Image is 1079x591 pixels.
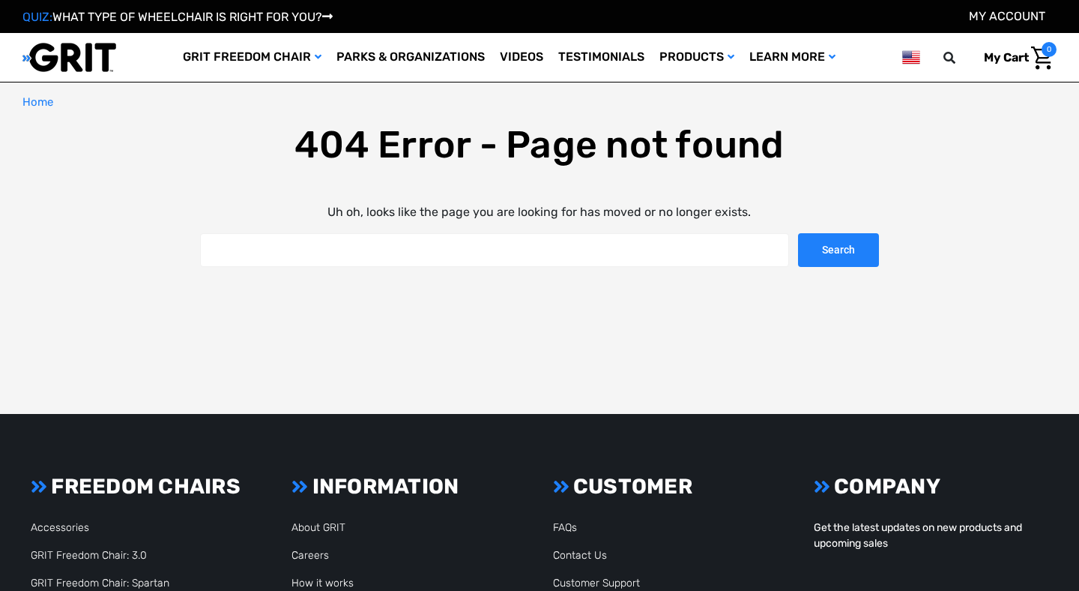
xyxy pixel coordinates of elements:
a: About GRIT [291,521,345,534]
a: Videos [492,33,551,82]
a: GRIT Freedom Chair: 3.0 [31,549,147,562]
img: Cart [1031,46,1053,70]
h3: COMPANY [814,474,1048,499]
a: Home [22,94,53,111]
p: Get the latest updates on new products and upcoming sales [814,520,1048,551]
a: Account [969,9,1045,23]
a: QUIZ:WHAT TYPE OF WHEELCHAIR IS RIGHT FOR YOU? [22,10,333,24]
span: 0 [1042,42,1057,57]
img: us.png [902,48,920,67]
p: Uh oh, looks like the page you are looking for has moved or no longer exists. [200,203,878,221]
a: How it works [291,577,354,589]
a: GRIT Freedom Chair [175,33,329,82]
a: GRIT Freedom Chair: Spartan [31,577,169,589]
h3: CUSTOMER [553,474,788,499]
a: Learn More [742,33,843,82]
a: Products [652,33,742,82]
input: Search [798,233,879,267]
span: Home [22,95,53,109]
nav: Breadcrumb [22,94,1057,111]
a: Contact Us [553,549,607,562]
span: QUIZ: [22,10,52,24]
h3: INFORMATION [291,474,526,499]
h1: 404 Error - Page not found [200,122,878,167]
input: Search [950,42,973,73]
a: FAQs [553,521,577,534]
img: GRIT All-Terrain Wheelchair and Mobility Equipment [22,42,116,73]
a: Careers [291,549,329,562]
a: Cart with 0 items [973,42,1057,73]
span: My Cart [984,50,1029,64]
a: Customer Support [553,577,640,589]
h3: FREEDOM CHAIRS [31,474,265,499]
a: Testimonials [551,33,652,82]
a: Parks & Organizations [329,33,492,82]
a: Accessories [31,521,89,534]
